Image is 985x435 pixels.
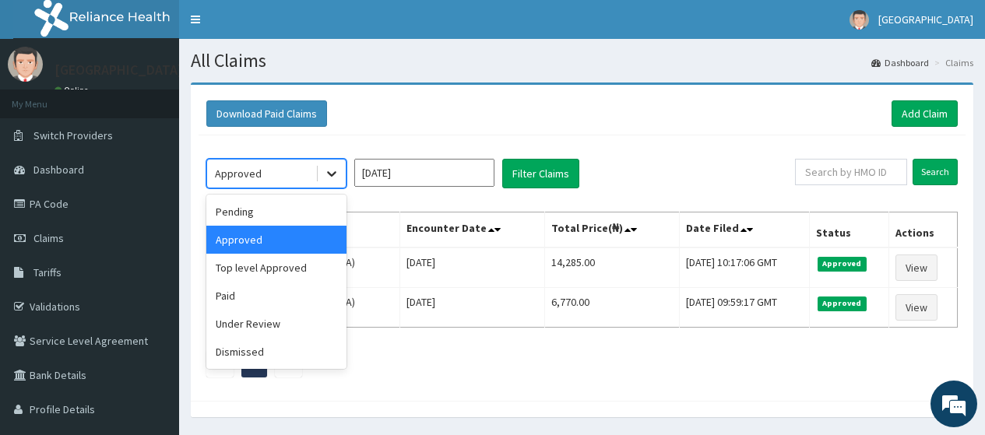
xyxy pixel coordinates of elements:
[206,226,347,254] div: Approved
[850,10,869,30] img: User Image
[206,338,347,366] div: Dismissed
[913,159,958,185] input: Search
[8,47,43,82] img: User Image
[680,212,810,248] th: Date Filed
[399,288,545,328] td: [DATE]
[33,265,62,279] span: Tariffs
[545,212,680,248] th: Total Price(₦)
[818,296,867,310] span: Approved
[545,247,680,288] td: 14,285.00
[215,166,262,181] div: Approved
[871,56,929,69] a: Dashboard
[33,231,64,245] span: Claims
[680,247,810,288] td: [DATE] 10:17:06 GMT
[399,247,545,288] td: [DATE]
[502,159,579,188] button: Filter Claims
[206,282,347,310] div: Paid
[545,288,680,328] td: 6,770.00
[206,310,347,338] div: Under Review
[818,257,867,271] span: Approved
[33,163,84,177] span: Dashboard
[33,128,113,142] span: Switch Providers
[399,212,545,248] th: Encounter Date
[895,294,938,321] a: View
[206,100,327,127] button: Download Paid Claims
[206,254,347,282] div: Top level Approved
[206,198,347,226] div: Pending
[680,288,810,328] td: [DATE] 09:59:17 GMT
[895,254,938,281] a: View
[354,159,494,187] input: Select Month and Year
[892,100,958,127] a: Add Claim
[55,63,183,77] p: [GEOGRAPHIC_DATA]
[810,212,889,248] th: Status
[878,12,973,26] span: [GEOGRAPHIC_DATA]
[55,85,92,96] a: Online
[191,51,973,71] h1: All Claims
[930,56,973,69] li: Claims
[795,159,907,185] input: Search by HMO ID
[888,212,957,248] th: Actions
